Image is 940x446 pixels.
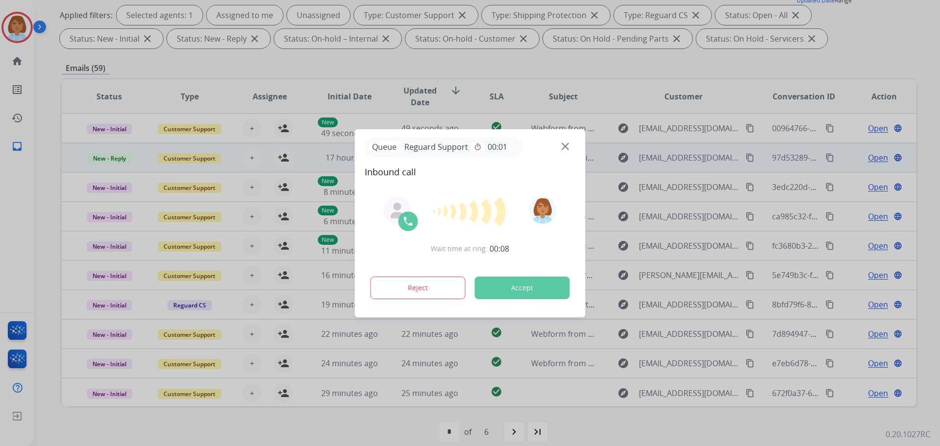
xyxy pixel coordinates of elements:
[474,143,482,151] mat-icon: timer
[475,277,570,299] button: Accept
[369,141,400,153] p: Queue
[390,203,405,218] img: agent-avatar
[402,215,414,227] img: call-icon
[365,165,576,179] span: Inbound call
[400,141,472,153] span: Reguard Support
[371,277,466,299] button: Reject
[886,428,930,440] p: 0.20.1027RC
[529,196,556,224] img: avatar
[431,244,488,254] span: Wait time at ring:
[562,142,569,150] img: close-button
[488,141,507,153] span: 00:01
[490,243,509,255] span: 00:08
